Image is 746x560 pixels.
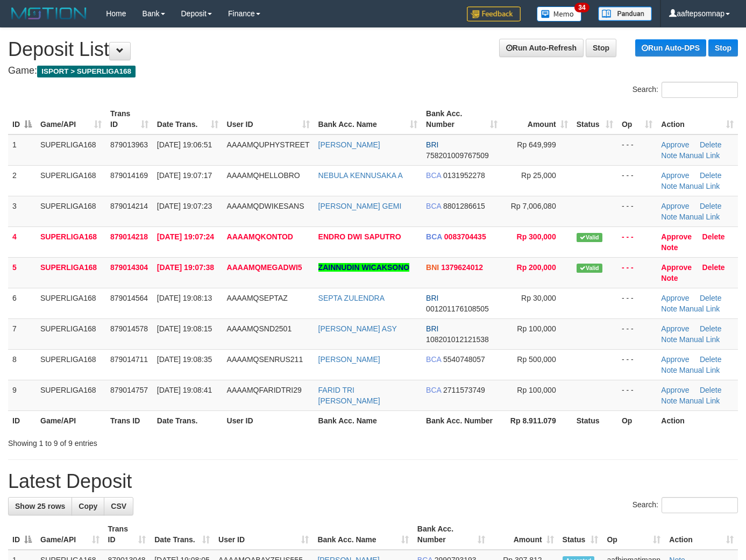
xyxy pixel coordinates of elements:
span: 879014304 [110,263,148,272]
span: Copy 758201009767509 to clipboard [426,151,489,160]
th: User ID [223,410,314,430]
td: SUPERLIGA168 [36,380,106,410]
th: Status: activate to sort column ascending [572,104,617,134]
span: Rp 100,000 [517,386,556,394]
span: 879013963 [110,140,148,149]
a: Manual Link [679,151,720,160]
a: Note [661,274,678,282]
td: SUPERLIGA168 [36,226,106,257]
a: Approve [661,202,689,210]
th: Trans ID: activate to sort column ascending [104,519,151,550]
a: Approve [661,355,689,364]
img: Button%20Memo.svg [537,6,582,22]
a: Approve [661,140,689,149]
a: Note [661,366,677,374]
span: Copy 1379624012 to clipboard [441,263,483,272]
span: Valid transaction [577,233,602,242]
span: BCA [426,171,441,180]
div: Showing 1 to 9 of 9 entries [8,434,303,449]
a: Approve [661,232,692,241]
span: BCA [426,232,442,241]
img: Feedback.jpg [467,6,521,22]
td: - - - [617,196,657,226]
span: Copy 0131952278 to clipboard [443,171,485,180]
a: [PERSON_NAME] GEMI [318,202,402,210]
th: Action: activate to sort column ascending [665,519,738,550]
a: SEPTA ZULENDRA [318,294,385,302]
th: Action [657,410,738,430]
a: Approve [661,386,689,394]
th: Op: activate to sort column ascending [617,104,657,134]
th: Game/API [36,410,106,430]
th: User ID: activate to sort column ascending [223,104,314,134]
a: Show 25 rows [8,497,72,515]
span: BRI [426,324,438,333]
td: - - - [617,318,657,349]
th: Amount: activate to sort column ascending [489,519,558,550]
td: 3 [8,196,36,226]
a: Delete [700,294,721,302]
a: Manual Link [679,335,720,344]
span: [DATE] 19:06:51 [157,140,212,149]
a: Delete [700,386,721,394]
span: AAAAMQSEPTAZ [227,294,288,302]
h4: Game: [8,66,738,76]
span: 34 [574,3,589,12]
span: Copy 2711573749 to clipboard [443,386,485,394]
a: Approve [661,324,689,333]
input: Search: [662,82,738,98]
th: Game/API: activate to sort column ascending [36,519,104,550]
th: ID: activate to sort column descending [8,519,36,550]
span: CSV [111,502,126,511]
a: [PERSON_NAME] ASY [318,324,397,333]
span: [DATE] 19:07:38 [157,263,214,272]
span: 879014711 [110,355,148,364]
a: Delete [702,232,725,241]
span: AAAAMQKONTOD [227,232,293,241]
span: 879014564 [110,294,148,302]
a: Manual Link [679,396,720,405]
th: Date Trans.: activate to sort column ascending [150,519,214,550]
h1: Latest Deposit [8,471,738,492]
td: 8 [8,349,36,380]
span: [DATE] 19:07:17 [157,171,212,180]
span: Copy [79,502,97,511]
th: Bank Acc. Number [422,410,501,430]
th: Bank Acc. Name [314,410,422,430]
a: Note [661,212,677,221]
td: 5 [8,257,36,288]
label: Search: [633,497,738,513]
th: Status [572,410,617,430]
a: Run Auto-Refresh [499,39,584,57]
a: Stop [708,39,738,56]
th: Trans ID: activate to sort column ascending [106,104,153,134]
th: Bank Acc. Number: activate to sort column ascending [413,519,490,550]
a: Manual Link [679,304,720,313]
a: Approve [661,294,689,302]
td: 9 [8,380,36,410]
td: - - - [617,134,657,166]
span: BNI [426,263,439,272]
th: Action: activate to sort column ascending [657,104,738,134]
th: Op [617,410,657,430]
a: Delete [700,171,721,180]
a: NEBULA KENNUSAKA A [318,171,403,180]
span: Rp 649,999 [517,140,556,149]
th: Bank Acc. Name: activate to sort column ascending [313,519,413,550]
span: 879014214 [110,202,148,210]
span: Copy 5540748057 to clipboard [443,355,485,364]
td: SUPERLIGA168 [36,318,106,349]
span: Show 25 rows [15,502,65,511]
td: SUPERLIGA168 [36,349,106,380]
td: 7 [8,318,36,349]
span: AAAAMQDWIKESANS [227,202,304,210]
span: Copy 001201176108505 to clipboard [426,304,489,313]
a: Delete [700,202,721,210]
span: AAAAMQSND2501 [227,324,292,333]
label: Search: [633,82,738,98]
a: Run Auto-DPS [635,39,706,56]
span: BCA [426,202,441,210]
a: Note [661,151,677,160]
th: Rp 8.911.079 [502,410,572,430]
a: Note [661,243,678,252]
